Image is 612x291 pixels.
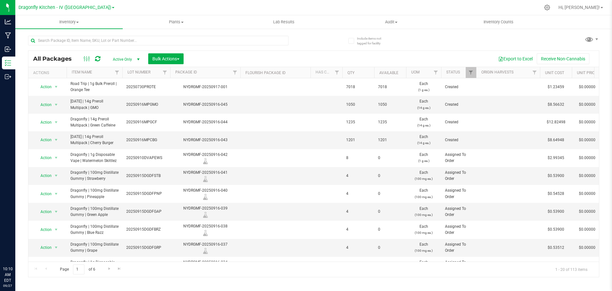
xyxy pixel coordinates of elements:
div: NYDRGMF-20250916-045 [169,102,241,108]
div: NYDRGMF-20250916-040 [169,188,241,200]
p: 09/27 [3,283,12,288]
span: Bulk Actions [152,56,179,61]
inline-svg: Outbound [5,73,11,80]
span: Hi, [PERSON_NAME]! [558,5,600,10]
span: Action [35,225,52,234]
div: Lab Sample [169,211,241,218]
a: Inventory Counts [445,15,552,29]
p: (1 g ea.) [410,158,437,164]
span: $0.00000 [576,118,599,127]
span: [DATE] | 14g Preroll Multipack | Cherry Burger [70,134,119,146]
span: select [52,118,60,127]
span: 0 [378,226,402,233]
span: Action [35,153,52,162]
span: select [52,243,60,252]
td: $3.36842 [540,257,572,275]
div: Lab Sample [169,158,241,164]
a: Filter [160,67,170,78]
td: $1.23459 [540,78,572,96]
span: Each [410,134,437,146]
td: $0.53900 [540,167,572,185]
a: Filter [529,67,540,78]
span: Action [35,189,52,198]
div: Actions [33,71,64,75]
span: 7018 [378,84,402,90]
span: Each [410,241,437,254]
span: select [52,153,60,162]
span: Action [35,82,52,91]
span: 1 - 20 of 113 items [550,264,593,274]
td: $0.53512 [540,239,572,257]
td: $0.53900 [540,203,572,221]
span: Plants [123,19,230,25]
p: (100 mg ea.) [410,230,437,236]
span: Lab Results [265,19,303,25]
span: 20250916MPGCF [126,119,166,125]
div: NYDRGMF-20250916-038 [169,223,241,236]
a: Inventory [15,15,123,29]
span: Assigned To Order [445,206,472,218]
span: select [52,171,60,180]
a: Unit Cost [545,71,564,75]
span: $0.00000 [576,171,599,180]
div: NYDRGMF-20250917-001 [169,84,241,90]
div: Lab Sample [169,176,241,182]
span: 1201 [378,137,402,143]
span: 1235 [378,119,402,125]
a: Status [446,70,460,74]
button: Bulk Actions [148,53,184,64]
span: 0 [378,209,402,215]
span: Dragonfly | 100mg Distillate Gummy | Pineapple [70,188,119,200]
span: Assigned To Order [445,224,472,236]
a: UOM [411,70,419,74]
span: $0.00000 [576,207,599,216]
div: Lab Sample [169,194,241,200]
span: 20250915DGDFGRP [126,245,166,251]
div: Lab Sample [169,230,241,236]
span: Assigned To Order [445,241,472,254]
span: Dragonfly | 100mg Distillate Gummy | Green Apple [70,206,119,218]
span: $0.00000 [576,189,599,198]
span: 0 [378,173,402,179]
span: Action [35,100,52,109]
span: 4 [346,173,370,179]
span: 20250915DGDFBRZ [126,226,166,233]
p: (100 mg ea.) [410,248,437,254]
span: 1235 [346,119,370,125]
div: NYDRGMF-20250916-043 [169,137,241,143]
span: $0.00000 [576,100,599,109]
inline-svg: Manufacturing [5,32,11,39]
inline-svg: Analytics [5,19,11,25]
span: Inventory Counts [475,19,522,25]
span: Action [35,243,52,252]
span: Include items not tagged for facility [357,36,389,46]
span: select [52,82,60,91]
div: Lab Sample [169,248,241,254]
span: Action [35,135,52,144]
span: Each [410,206,437,218]
p: (14 g ea.) [410,122,437,128]
td: $12.82498 [540,114,572,131]
a: Origin Harvests [481,70,514,74]
span: Each [410,188,437,200]
span: select [52,261,60,270]
span: Each [410,224,437,236]
td: $8.56632 [540,96,572,113]
td: $2.99345 [540,149,572,167]
inline-svg: Inbound [5,46,11,52]
button: Receive Non-Cannabis [537,53,589,64]
span: 20250730PROTE [126,84,166,90]
span: Created [445,102,472,108]
span: Each [410,152,437,164]
input: 1 [73,264,84,274]
span: Each [410,116,437,128]
span: 7018 [346,84,370,90]
span: 20250910DVAPEWS [126,155,166,161]
span: Created [445,119,472,125]
span: Dragonfly | 100mg Distillate Gummy | Grape [70,241,119,254]
p: (1 g ea.) [410,87,437,93]
span: 20250916MPCBG [126,137,166,143]
span: Action [35,207,52,216]
span: select [52,189,60,198]
span: Dragonfly | 14g Preroll Multipack | Green Caffeine [70,116,119,128]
